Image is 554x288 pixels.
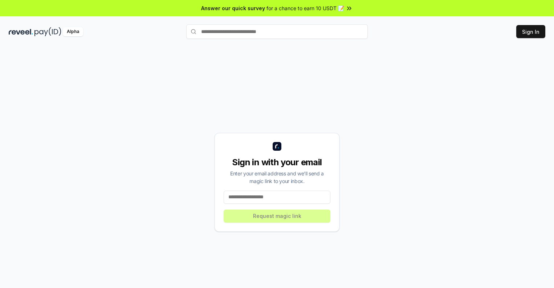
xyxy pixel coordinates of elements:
[224,170,330,185] div: Enter your email address and we’ll send a magic link to your inbox.
[201,4,265,12] span: Answer our quick survey
[224,157,330,168] div: Sign in with your email
[516,25,545,38] button: Sign In
[9,27,33,36] img: reveel_dark
[63,27,83,36] div: Alpha
[34,27,61,36] img: pay_id
[273,142,281,151] img: logo_small
[266,4,344,12] span: for a chance to earn 10 USDT 📝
